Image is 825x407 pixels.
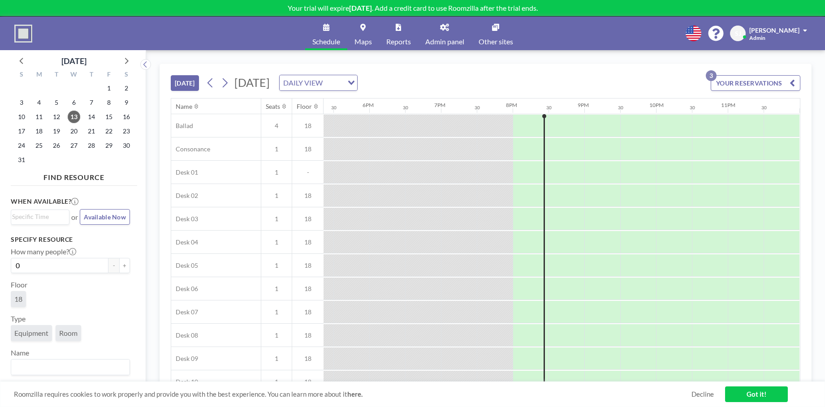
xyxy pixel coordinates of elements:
span: Wednesday, August 13, 2025 [68,111,80,123]
label: Floor [11,280,27,289]
button: - [108,258,119,273]
input: Search for option [325,77,342,89]
span: Friday, August 22, 2025 [103,125,115,137]
span: 1 [261,261,292,270]
b: [DATE] [349,4,372,12]
span: Saturday, August 30, 2025 [120,139,133,152]
span: Thursday, August 21, 2025 [85,125,98,137]
button: [DATE] [171,75,199,91]
button: + [119,258,130,273]
span: 18 [292,331,324,339]
h4: FIND RESOURCE [11,169,137,182]
span: Sunday, August 3, 2025 [15,96,28,109]
div: 9PM [578,102,589,108]
span: Saturday, August 23, 2025 [120,125,133,137]
div: 10PM [649,102,664,108]
div: 30 [761,105,767,111]
a: Admin panel [418,17,471,50]
div: F [100,69,117,81]
span: 1 [261,308,292,316]
div: 30 [618,105,623,111]
span: Other sites [479,38,513,45]
span: Sunday, August 10, 2025 [15,111,28,123]
div: [DATE] [61,55,86,67]
label: Name [11,348,29,357]
a: Other sites [471,17,520,50]
span: DAILY VIEW [281,77,324,89]
span: Admin panel [425,38,464,45]
a: Schedule [305,17,347,50]
span: Desk 07 [171,308,198,316]
div: 30 [690,105,695,111]
span: 1 [261,285,292,293]
input: Search for option [12,212,64,222]
span: Sunday, August 17, 2025 [15,125,28,137]
span: Reports [386,38,411,45]
span: 4 [261,122,292,130]
input: Search for option [12,361,125,373]
span: Friday, August 29, 2025 [103,139,115,152]
div: 30 [475,105,480,111]
div: S [117,69,135,81]
span: [DATE] [234,76,270,89]
span: Thursday, August 7, 2025 [85,96,98,109]
div: W [65,69,83,81]
span: 18 [292,215,324,223]
label: Type [11,314,26,323]
span: Consonance [171,145,210,153]
div: T [82,69,100,81]
a: Decline [691,390,714,398]
span: Thursday, August 14, 2025 [85,111,98,123]
span: 18 [292,122,324,130]
span: Desk 08 [171,331,198,339]
button: YOUR RESERVATIONS3 [711,75,800,91]
img: organization-logo [14,25,32,43]
span: Equipment [14,329,48,338]
p: 3 [706,70,717,81]
span: Ballad [171,122,193,130]
span: [PERSON_NAME] [749,26,799,34]
span: Tuesday, August 12, 2025 [50,111,63,123]
a: here. [347,390,363,398]
span: Schedule [312,38,340,45]
span: Desk 02 [171,192,198,200]
span: Tuesday, August 26, 2025 [50,139,63,152]
span: 1 [261,168,292,176]
span: 18 [292,192,324,200]
span: - [292,168,324,176]
div: Search for option [11,210,69,223]
button: Available Now [80,209,130,225]
span: Monday, August 4, 2025 [33,96,45,109]
div: 6PM [363,102,374,108]
span: Available Now [84,213,126,221]
span: Sunday, August 24, 2025 [15,139,28,152]
span: Thursday, August 28, 2025 [85,139,98,152]
span: Tuesday, August 5, 2025 [50,96,63,109]
span: Tuesday, August 19, 2025 [50,125,63,137]
span: Desk 03 [171,215,198,223]
a: Got it! [725,386,788,402]
span: Maps [354,38,372,45]
a: Reports [379,17,418,50]
span: 1 [261,355,292,363]
span: 18 [292,355,324,363]
span: Desk 06 [171,285,198,293]
div: Name [176,103,192,111]
span: Desk 10 [171,378,198,386]
div: Search for option [280,75,357,90]
div: Search for option [11,360,130,375]
h3: Specify resource [11,236,130,244]
span: 18 [14,295,22,304]
span: 1 [261,378,292,386]
span: Desk 04 [171,238,198,246]
div: M [30,69,48,81]
span: Roomzilla requires cookies to work properly and provide you with the best experience. You can lea... [14,390,691,398]
span: Room [59,329,78,338]
span: Saturday, August 2, 2025 [120,82,133,94]
span: Friday, August 1, 2025 [103,82,115,94]
div: 8PM [506,102,517,108]
a: Maps [347,17,379,50]
span: 1 [261,145,292,153]
div: 11PM [721,102,735,108]
span: Monday, August 18, 2025 [33,125,45,137]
